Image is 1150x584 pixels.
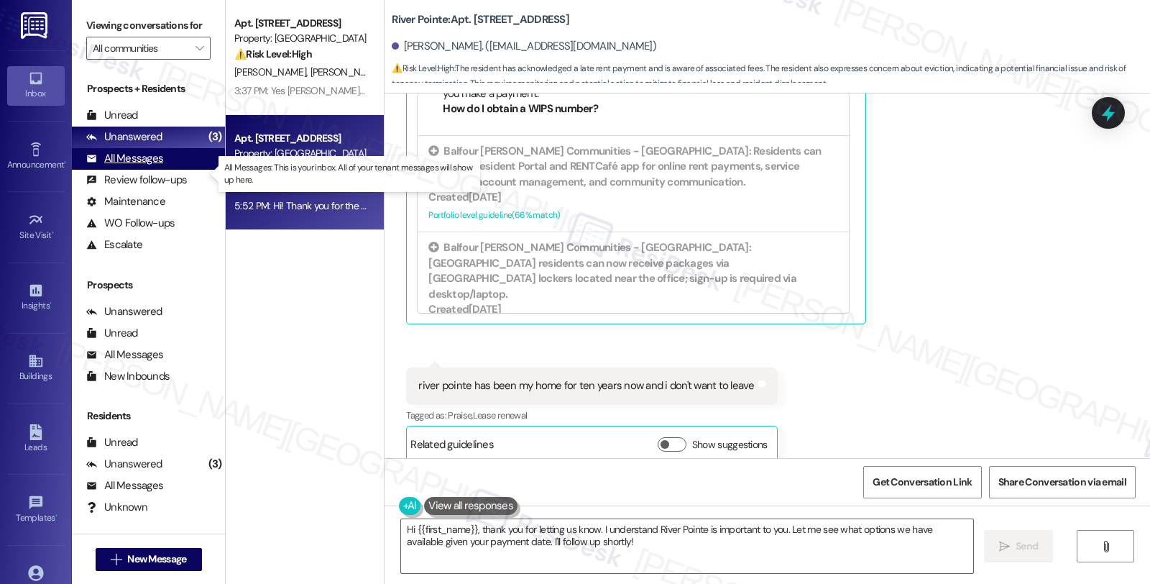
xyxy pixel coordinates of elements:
[72,81,225,96] div: Prospects + Residents
[392,39,656,54] div: [PERSON_NAME]. ([EMAIL_ADDRESS][DOMAIN_NAME])
[96,548,202,571] button: New Message
[428,208,838,223] div: Portfolio level guideline ( 66 % match)
[86,151,163,166] div: All Messages
[410,437,494,458] div: Related guidelines
[7,278,65,317] a: Insights •
[86,369,170,384] div: New Inbounds
[448,409,472,421] span: Praise ,
[863,466,981,498] button: Get Conversation Link
[50,298,52,309] span: •
[7,208,65,247] a: Site Visit •
[127,552,186,567] span: New Message
[86,216,175,231] div: WO Follow-ups
[310,65,382,78] span: [PERSON_NAME]
[224,162,474,186] p: All Messages: This is your inbox. All of your tenant messages will show up here.
[234,146,367,161] div: Property: [GEOGRAPHIC_DATA]
[86,478,163,493] div: All Messages
[234,65,310,78] span: [PERSON_NAME]
[205,126,226,148] div: (3)
[72,278,225,293] div: Prospects
[21,12,50,39] img: ResiDesk Logo
[55,511,57,521] span: •
[443,101,613,117] li: How do I obtain a WIPS number?
[428,302,838,317] div: Created [DATE]
[406,405,777,426] div: Tagged as:
[999,541,1010,552] i: 
[428,190,838,205] div: Created [DATE]
[111,554,121,565] i: 
[86,108,138,123] div: Unread
[1100,541,1111,552] i: 
[86,326,138,341] div: Unread
[86,129,162,145] div: Unanswered
[392,12,569,27] b: River Pointe: Apt. [STREET_ADDRESS]
[205,453,226,475] div: (3)
[7,491,65,529] a: Templates •
[86,435,138,450] div: Unread
[195,42,203,54] i: 
[428,240,838,302] div: Balfour [PERSON_NAME] Communities - [GEOGRAPHIC_DATA]: [GEOGRAPHIC_DATA] residents can now receiv...
[86,237,142,252] div: Escalate
[64,158,66,168] span: •
[234,31,367,46] div: Property: [GEOGRAPHIC_DATA]
[401,519,973,573] textarea: Hi {{first_name}}, thank you for letting us know. I understand River Pointe is important to you. ...
[52,228,54,238] span: •
[392,61,1150,92] span: : The resident has acknowledged a late rent payment and is aware of associated fees. The resident...
[86,173,187,188] div: Review follow-ups
[392,63,454,74] strong: ⚠️ Risk Level: High
[7,349,65,388] a: Buildings
[984,530,1054,562] button: Send
[93,37,188,60] input: All communities
[989,466,1136,498] button: Share Conversation via email
[873,475,972,490] span: Get Conversation Link
[692,437,768,452] label: Show suggestions
[86,194,165,209] div: Maintenance
[72,409,225,424] div: Residents
[86,500,147,515] div: Unknown
[234,84,1150,97] div: 3:37 PM: Yes [PERSON_NAME] several times. Twice in August They had told me they just needed wait ...
[998,475,1126,490] span: Share Conversation via email
[1016,539,1038,554] span: Send
[86,347,163,362] div: All Messages
[86,304,162,319] div: Unanswered
[473,409,528,421] span: Lease renewal
[86,457,162,472] div: Unanswered
[418,378,754,393] div: river pointe has been my home for ten years now and i don't want to leave
[234,47,312,60] strong: ⚠️ Risk Level: High
[86,14,211,37] label: Viewing conversations for
[7,66,65,105] a: Inbox
[234,131,367,146] div: Apt. [STREET_ADDRESS]
[7,420,65,459] a: Leads
[234,16,367,31] div: Apt. [STREET_ADDRESS]
[428,144,838,190] div: Balfour [PERSON_NAME] Communities - [GEOGRAPHIC_DATA]: Residents can access a Resident Portal and...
